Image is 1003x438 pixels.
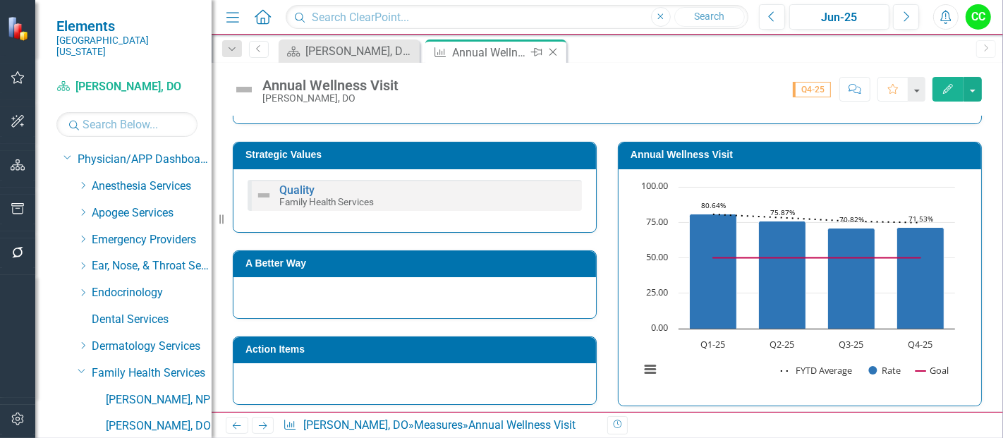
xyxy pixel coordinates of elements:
img: Not Defined [255,187,272,204]
span: Search [694,11,724,22]
h3: Action Items [245,344,589,355]
text: 71.53% [908,214,933,224]
div: Chart. Highcharts interactive chart. [633,180,967,391]
button: Show Goal [916,365,949,377]
div: Annual Wellness Visit [262,78,399,93]
text: 75.00 [646,215,668,228]
text: Rate [882,364,901,377]
small: Family Health Services [279,196,374,207]
div: Annual Wellness Visit [452,44,528,61]
text: 25.00 [646,286,668,298]
g: Goal, series 3 of 3. Line with 4 data points. [711,255,924,260]
img: ClearPoint Strategy [7,16,32,40]
a: [PERSON_NAME], DO [303,418,408,432]
button: CC [966,4,991,30]
text: 0.00 [651,321,668,334]
a: [PERSON_NAME], DO [106,418,212,434]
a: Ear, Nose, & Throat Services [92,258,212,274]
h3: Strategic Values [245,150,589,160]
a: Anesthesia Services [92,178,212,195]
svg: Interactive chart [633,180,962,391]
div: Jun-25 [794,9,885,26]
path: Q3-25, 70.82405345. Rate. [828,228,875,329]
div: » » [283,418,597,434]
a: Measures [414,418,463,432]
small: [GEOGRAPHIC_DATA][US_STATE] [56,35,197,58]
g: Rate, series 2 of 3. Bar series with 4 bars. [690,214,944,329]
text: Goal [930,364,949,377]
text: Q2-25 [770,338,795,351]
span: Q4-25 [793,82,831,97]
input: Search ClearPoint... [286,5,748,30]
a: Family Health Services [92,365,212,382]
a: [PERSON_NAME], NP [106,392,212,408]
text: Q3-25 [839,338,864,351]
h3: Annual Wellness Visit [631,150,974,160]
a: [PERSON_NAME], DO [56,79,197,95]
a: Physician/APP Dashboards [78,152,212,168]
button: Jun-25 [789,4,889,30]
path: Q2-25, 75.87006961. Rate. [759,221,806,329]
path: Q1-25, 80.63781321. Rate. [690,214,737,329]
h3: A Better Way [245,258,589,269]
button: Show FYTD Average [781,365,853,377]
a: Emergency Providers [92,232,212,248]
a: [PERSON_NAME], DO - Dashboard [282,42,416,60]
path: Q4-25, 71.53465347. Rate. [897,227,944,329]
button: Show Rate [869,365,901,377]
a: Apogee Services [92,205,212,221]
input: Search Below... [56,112,197,137]
a: Quality [279,183,315,197]
button: View chart menu, Chart [640,359,660,379]
text: 100.00 [641,179,668,192]
text: 50.00 [646,250,668,263]
text: 80.64% [701,200,726,210]
text: FYTD Average [796,364,852,377]
text: 75.87% [770,207,795,217]
div: [PERSON_NAME], DO [262,93,399,104]
a: Dental Services [92,312,212,328]
button: Search [674,7,745,27]
text: Q1-25 [701,338,726,351]
text: 70.82% [839,214,864,224]
div: Annual Wellness Visit [468,418,576,432]
a: Dermatology Services [92,339,212,355]
div: [PERSON_NAME], DO - Dashboard [305,42,416,60]
img: Not Defined [233,78,255,101]
text: Q4-25 [908,338,933,351]
a: Endocrinology [92,285,212,301]
span: Elements [56,18,197,35]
